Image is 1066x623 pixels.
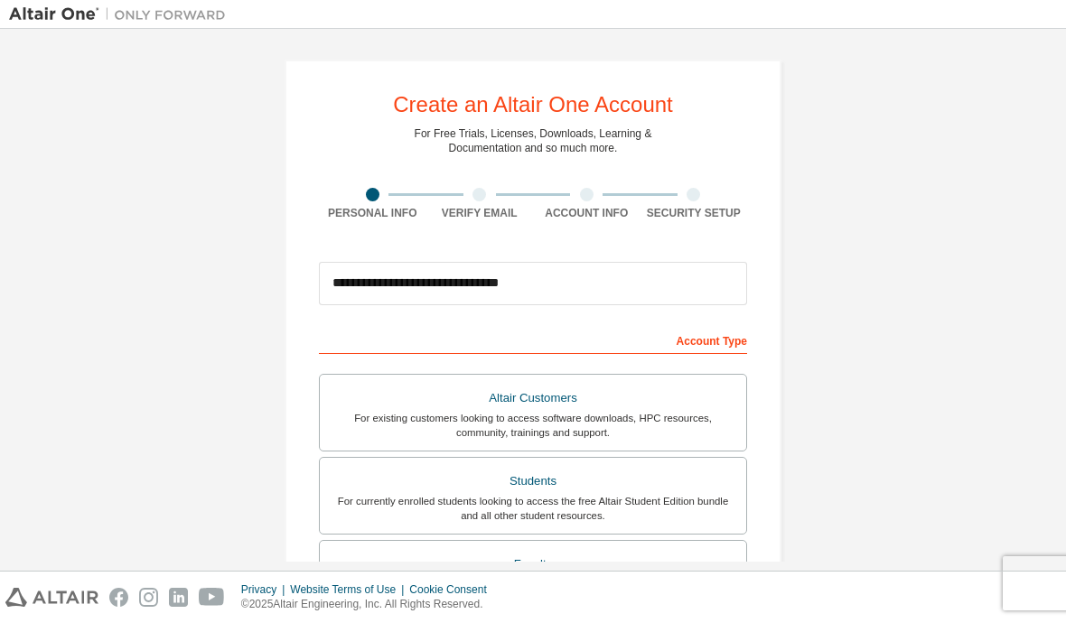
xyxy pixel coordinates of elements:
[199,588,225,607] img: youtube.svg
[641,206,748,220] div: Security Setup
[533,206,641,220] div: Account Info
[331,494,735,523] div: For currently enrolled students looking to access the free Altair Student Edition bundle and all ...
[426,206,534,220] div: Verify Email
[290,582,409,597] div: Website Terms of Use
[319,206,426,220] div: Personal Info
[109,588,128,607] img: facebook.svg
[241,582,290,597] div: Privacy
[139,588,158,607] img: instagram.svg
[169,588,188,607] img: linkedin.svg
[319,325,747,354] div: Account Type
[409,582,497,597] div: Cookie Consent
[415,126,652,155] div: For Free Trials, Licenses, Downloads, Learning & Documentation and so much more.
[5,588,98,607] img: altair_logo.svg
[331,411,735,440] div: For existing customers looking to access software downloads, HPC resources, community, trainings ...
[393,94,673,116] div: Create an Altair One Account
[9,5,235,23] img: Altair One
[241,597,498,612] p: © 2025 Altair Engineering, Inc. All Rights Reserved.
[331,386,735,411] div: Altair Customers
[331,469,735,494] div: Students
[331,552,735,577] div: Faculty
